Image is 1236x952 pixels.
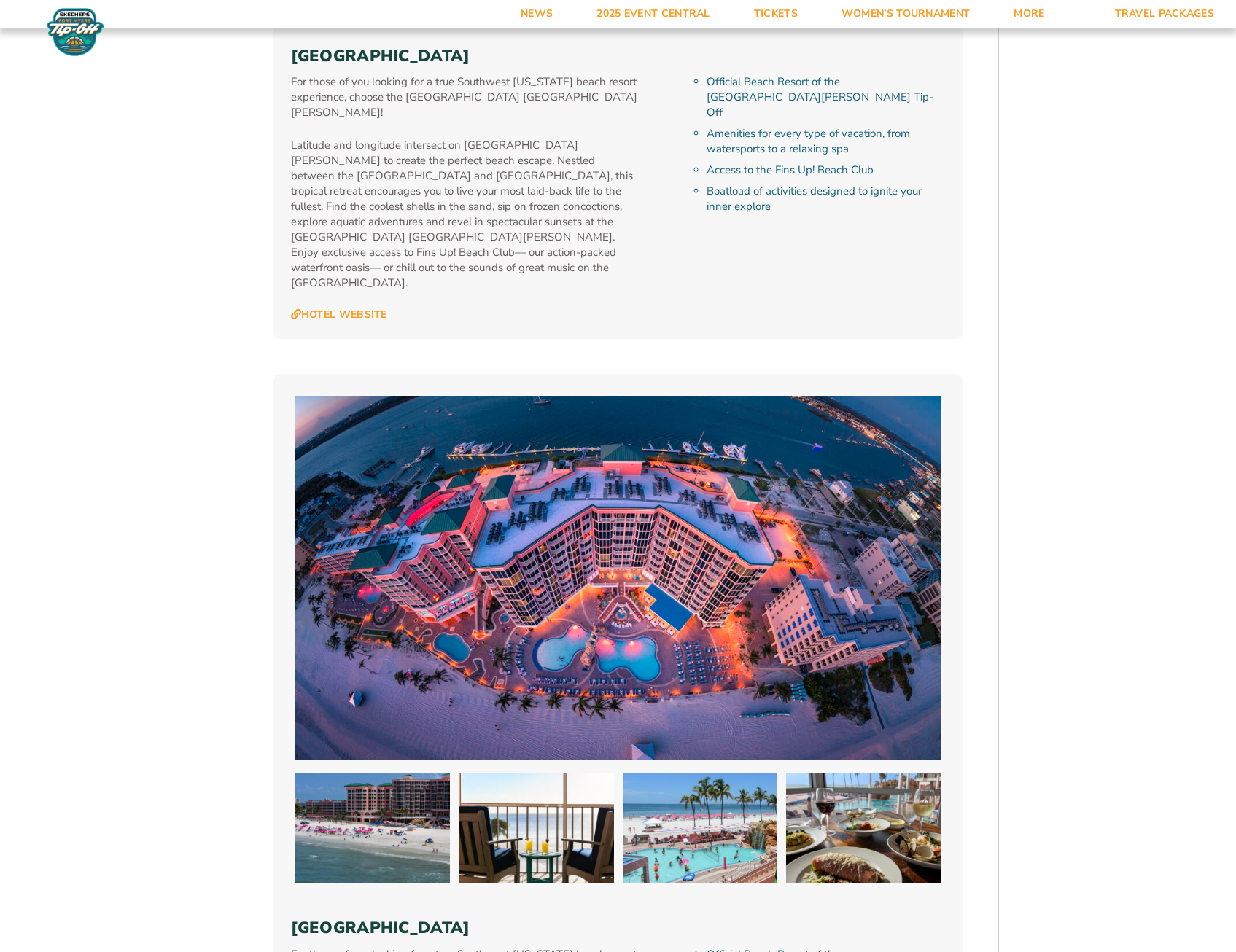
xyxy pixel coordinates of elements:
img: Pink Shell Beach Resort & Marina (2025 BEACH) [786,773,941,883]
img: Fort Myers Tip-Off [44,7,107,57]
img: Pink Shell Beach Resort & Marina (2025 BEACH) [459,773,614,883]
h3: [GEOGRAPHIC_DATA] [291,47,946,66]
li: Access to the Fins Up! Beach Club [707,163,945,178]
a: Hotel Website [291,308,387,321]
img: Pink Shell Beach Resort & Marina (2025 BEACH) [295,773,451,883]
li: Boatload of activities designed to ignite your inner explore [707,184,945,214]
h3: [GEOGRAPHIC_DATA] [291,918,946,937]
li: Official Beach Resort of the [GEOGRAPHIC_DATA][PERSON_NAME] Tip-Off [707,74,945,120]
p: For those of you looking for a true Southwest [US_STATE] beach resort experience, choose the [GEO... [291,74,640,120]
p: Latitude and longitude intersect on [GEOGRAPHIC_DATA][PERSON_NAME] to create the perfect beach es... [291,138,640,291]
img: Pink Shell Beach Resort & Marina (2025 BEACH) [623,773,778,883]
li: Amenities for every type of vacation, from watersports to a relaxing spa [707,126,945,157]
